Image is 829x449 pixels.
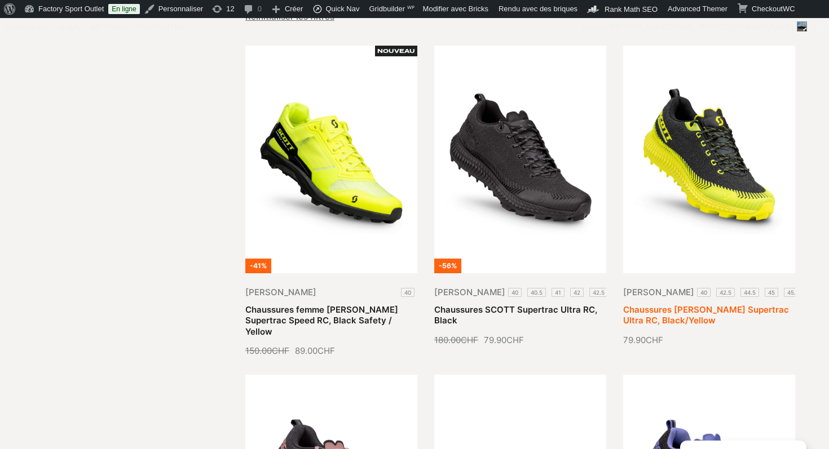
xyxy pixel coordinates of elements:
[245,304,398,337] a: Chaussures femme [PERSON_NAME] Supertrac Speed RC, Black Safety / Yellow
[609,23,793,31] span: [PERSON_NAME][EMAIL_ADDRESS][DOMAIN_NAME]
[434,304,597,326] a: Chaussures SCOTT Supertrac Ultra RC, Black
[54,18,86,36] a: Imagify
[605,5,658,14] span: Rank Math SEO
[86,18,131,36] a: WP Rocket
[578,18,812,36] a: Bonjour,
[108,4,139,14] a: En ligne
[131,18,191,36] div: RunCloud Hub
[623,304,789,326] a: Chaussures [PERSON_NAME] Supertrac Ultra RC, Black/Yellow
